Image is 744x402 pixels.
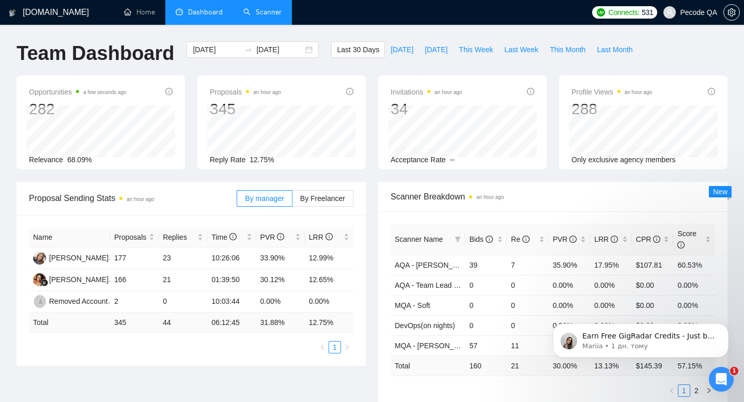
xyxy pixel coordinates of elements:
td: 0 [465,315,507,335]
time: an hour ago [476,194,504,200]
a: AQA - Team Lead - [PERSON_NAME] (off) [395,281,532,289]
td: 0.00% [305,291,353,313]
span: Dashboard [188,8,223,17]
td: 0 [465,275,507,295]
th: Proposals [110,227,159,248]
td: 160 [465,355,507,376]
button: This Week [453,41,499,58]
button: left [665,384,678,397]
a: 1 [678,385,690,396]
span: Acceptance Rate [391,156,446,164]
button: left [316,341,329,353]
td: $0.00 [632,275,674,295]
span: info-circle [229,233,237,240]
span: Bids [469,235,492,243]
td: 10:03:44 [207,291,256,313]
img: logo [9,5,16,21]
li: Next Page [703,384,715,397]
span: right [344,344,350,350]
button: right [341,341,353,353]
span: 531 [642,7,653,18]
span: dashboard [176,8,183,16]
td: 0.00% [549,275,591,295]
img: upwork-logo.png [597,8,605,17]
td: 0.00% [549,295,591,315]
td: 35.90% [549,255,591,275]
span: CPR [636,235,660,243]
div: 34 [391,99,462,119]
button: Last Month [591,41,638,58]
td: 2 [110,291,159,313]
span: info-circle [326,233,333,240]
span: [DATE] [425,44,447,55]
td: 0.00% [590,275,632,295]
span: LRR [594,235,618,243]
span: info-circle [569,236,577,243]
td: 21 [159,269,207,291]
td: 60.53% [673,255,715,275]
a: MQA - [PERSON_NAME] (autobid on) [395,342,517,350]
button: [DATE] [385,41,419,58]
td: 0 [507,275,549,295]
span: info-circle [277,233,284,240]
td: 11 [507,335,549,355]
td: 0.00% [673,295,715,315]
span: info-circle [611,236,618,243]
span: info-circle [522,236,530,243]
td: 23 [159,248,207,269]
time: an hour ago [127,196,154,202]
span: filter [453,231,463,247]
td: 57 [465,335,507,355]
a: V[PERSON_NAME] [33,253,109,261]
td: 12.75 % [305,313,353,333]
span: This Month [550,44,585,55]
div: 345 [210,99,281,119]
span: user [666,9,673,16]
td: 21 [507,355,549,376]
span: left [319,344,326,350]
a: 2 [691,385,702,396]
td: 0.00% [673,275,715,295]
span: Scanner Breakdown [391,190,715,203]
span: info-circle [653,236,660,243]
span: Relevance [29,156,63,164]
td: Total [391,355,465,376]
th: Replies [159,227,207,248]
th: Name [29,227,110,248]
span: Profile Views [571,86,652,98]
td: Total [29,313,110,333]
img: gigradar-bm.png [41,279,48,286]
span: This Week [459,44,493,55]
span: Proposals [210,86,281,98]
img: MV [33,273,46,286]
a: AQA - [PERSON_NAME] (autobid on) [395,261,516,269]
td: 31.88 % [256,313,305,333]
li: Previous Page [316,341,329,353]
iframe: Intercom notifications повідомлення [537,302,744,374]
span: 1 [730,367,738,375]
a: DevOps(on nights) [395,321,455,330]
div: 288 [571,99,652,119]
li: Previous Page [665,384,678,397]
span: Opportunities [29,86,127,98]
span: Connects: [609,7,640,18]
div: [PERSON_NAME] [49,252,109,264]
span: PVR [260,233,285,241]
div: 282 [29,99,127,119]
time: an hour ago [253,89,281,95]
button: Last 30 Days [331,41,385,58]
td: 17.95% [590,255,632,275]
td: 0 [507,315,549,335]
span: setting [724,8,739,17]
span: Last 30 Days [337,44,379,55]
span: Invitations [391,86,462,98]
td: 39 [465,255,507,275]
span: Proposals [114,231,147,243]
li: Next Page [341,341,353,353]
a: searchScanner [243,8,282,17]
time: a few seconds ago [83,89,126,95]
span: By manager [245,194,284,203]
